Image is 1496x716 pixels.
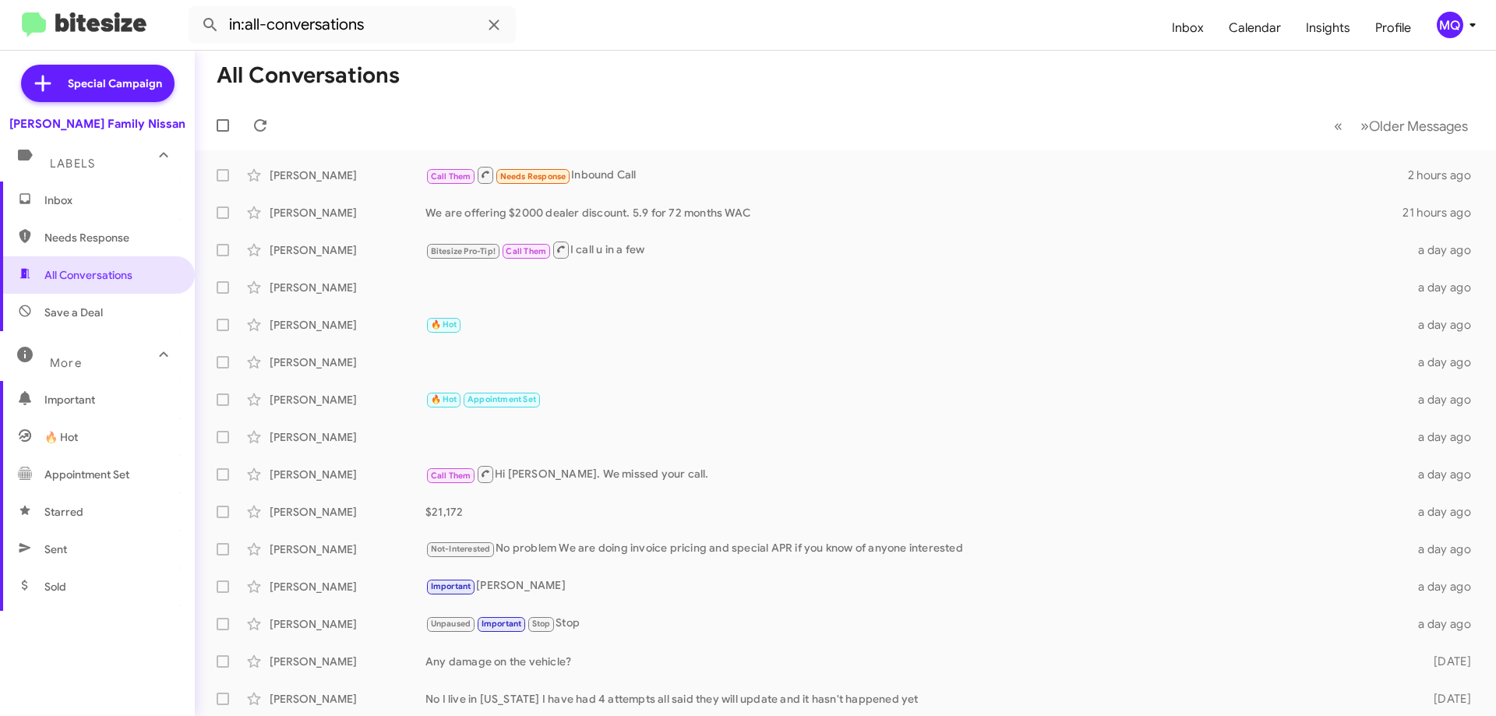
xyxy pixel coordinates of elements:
[270,429,425,445] div: [PERSON_NAME]
[44,579,66,594] span: Sold
[1409,242,1484,258] div: a day ago
[425,577,1409,595] div: [PERSON_NAME]
[44,230,177,245] span: Needs Response
[1334,116,1343,136] span: «
[270,579,425,594] div: [PERSON_NAME]
[1216,5,1293,51] a: Calendar
[1409,392,1484,407] div: a day ago
[270,616,425,632] div: [PERSON_NAME]
[1409,429,1484,445] div: a day ago
[270,354,425,370] div: [PERSON_NAME]
[431,246,496,256] span: Bitesize Pro-Tip!
[44,267,132,283] span: All Conversations
[1424,12,1479,38] button: MQ
[270,242,425,258] div: [PERSON_NAME]
[1409,317,1484,333] div: a day ago
[532,619,551,629] span: Stop
[482,619,522,629] span: Important
[1360,116,1369,136] span: »
[425,654,1409,669] div: Any damage on the vehicle?
[270,504,425,520] div: [PERSON_NAME]
[425,464,1409,484] div: Hi [PERSON_NAME]. We missed your call.
[270,691,425,707] div: [PERSON_NAME]
[1409,354,1484,370] div: a day ago
[431,544,491,554] span: Not-Interested
[1409,280,1484,295] div: a day ago
[44,392,177,407] span: Important
[270,280,425,295] div: [PERSON_NAME]
[270,467,425,482] div: [PERSON_NAME]
[1409,467,1484,482] div: a day ago
[21,65,175,102] a: Special Campaign
[431,619,471,629] span: Unpaused
[1325,110,1477,142] nav: Page navigation example
[506,246,546,256] span: Call Them
[1408,168,1484,183] div: 2 hours ago
[217,63,400,88] h1: All Conversations
[50,356,82,370] span: More
[1409,579,1484,594] div: a day ago
[44,467,129,482] span: Appointment Set
[1437,12,1463,38] div: MQ
[431,471,471,481] span: Call Them
[1159,5,1216,51] a: Inbox
[1409,504,1484,520] div: a day ago
[1369,118,1468,135] span: Older Messages
[425,540,1409,558] div: No problem We are doing invoice pricing and special APR if you know of anyone interested
[1409,654,1484,669] div: [DATE]
[44,305,103,320] span: Save a Deal
[270,541,425,557] div: [PERSON_NAME]
[1325,110,1352,142] button: Previous
[44,504,83,520] span: Starred
[270,168,425,183] div: [PERSON_NAME]
[431,394,457,404] span: 🔥 Hot
[500,171,566,182] span: Needs Response
[1351,110,1477,142] button: Next
[1293,5,1363,51] a: Insights
[44,541,67,557] span: Sent
[44,429,78,445] span: 🔥 Hot
[425,240,1409,259] div: I call u in a few
[270,205,425,220] div: [PERSON_NAME]
[68,76,162,91] span: Special Campaign
[44,192,177,208] span: Inbox
[1409,541,1484,557] div: a day ago
[425,504,1409,520] div: $21,172
[467,394,536,404] span: Appointment Set
[425,691,1409,707] div: No I live in [US_STATE] I have had 4 attempts all said they will update and it hasn't happened yet
[425,205,1402,220] div: We are offering $2000 dealer discount. 5.9 for 72 months WAC
[425,165,1408,185] div: Inbound Call
[270,317,425,333] div: [PERSON_NAME]
[270,392,425,407] div: [PERSON_NAME]
[431,171,471,182] span: Call Them
[1409,616,1484,632] div: a day ago
[1363,5,1424,51] a: Profile
[9,116,185,132] div: [PERSON_NAME] Family Nissan
[1402,205,1484,220] div: 21 hours ago
[431,581,471,591] span: Important
[50,157,95,171] span: Labels
[270,654,425,669] div: [PERSON_NAME]
[425,615,1409,633] div: Stop
[189,6,516,44] input: Search
[431,319,457,330] span: 🔥 Hot
[1409,691,1484,707] div: [DATE]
